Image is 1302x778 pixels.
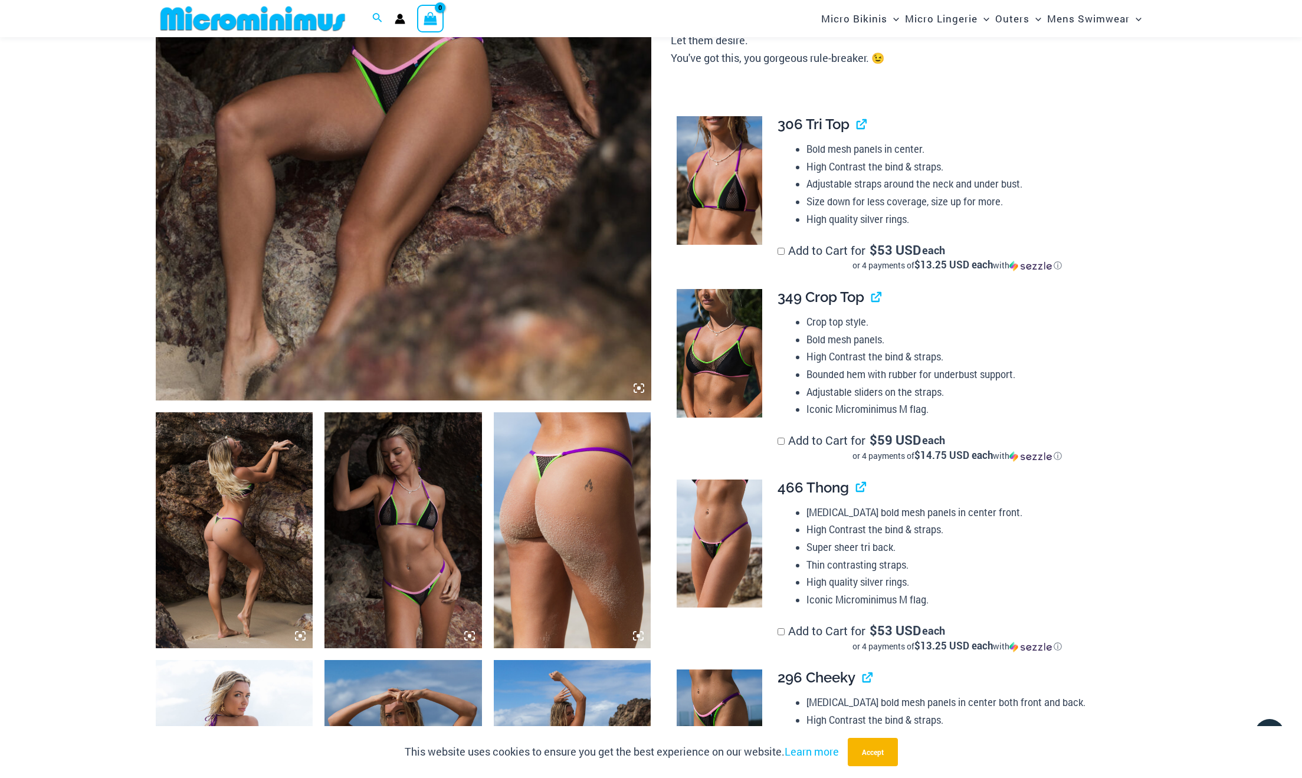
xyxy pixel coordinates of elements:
img: Reckless Neon Crush Black Neon 466 Thong [677,480,762,608]
li: Crop top style. [806,313,1137,331]
img: Reckless Neon Crush Black Neon 349 Crop Top 466 Thong [156,412,313,648]
span: each [922,434,945,446]
li: High Contrast the bind & straps. [806,711,1137,729]
li: Size down for less coverage, size up for more. [806,193,1137,211]
li: Thin contrasting straps. [806,556,1137,574]
span: 466 Thong [778,479,849,496]
span: Menu Toggle [1029,4,1041,34]
p: This website uses cookies to ensure you get the best experience on our website. [405,743,839,761]
div: or 4 payments of$14.75 USD eachwithSezzle Click to learn more about Sezzle [778,450,1137,462]
span: Outers [995,4,1029,34]
a: Learn more [785,744,839,759]
label: Add to Cart for [778,242,1137,272]
li: [MEDICAL_DATA] bold mesh panels in center both front and back. [806,694,1137,711]
li: Super sheer tri back. [806,539,1137,556]
img: Reckless Neon Crush Black Neon 349 Crop Top [677,289,762,418]
span: $ [870,431,877,448]
input: Add to Cart for$53 USD eachor 4 payments of$13.25 USD eachwithSezzle Click to learn more about Se... [778,248,785,255]
li: Adjustable straps around the neck and under bust. [806,175,1137,193]
span: $13.25 USD each [914,639,993,652]
li: Iconic Microminimus M flag. [806,401,1137,418]
span: 306 Tri Top [778,116,850,133]
a: View Shopping Cart, empty [417,5,444,32]
span: 59 USD [870,434,921,446]
div: or 4 payments of with [778,641,1137,652]
div: or 4 payments of with [778,260,1137,271]
a: Account icon link [395,14,405,24]
label: Add to Cart for [778,432,1137,462]
img: Sezzle [1009,451,1052,462]
input: Add to Cart for$59 USD eachor 4 payments of$14.75 USD eachwithSezzle Click to learn more about Se... [778,438,785,445]
label: Add to Cart for [778,623,1137,652]
span: $ [870,622,877,639]
a: Micro BikinisMenu ToggleMenu Toggle [818,4,902,34]
span: Mens Swimwear [1047,4,1130,34]
span: 53 USD [870,244,921,256]
li: High quality silver rings. [806,573,1137,591]
input: Add to Cart for$53 USD eachor 4 payments of$13.25 USD eachwithSezzle Click to learn more about Se... [778,628,785,635]
nav: Site Navigation [816,2,1147,35]
a: Mens SwimwearMenu ToggleMenu Toggle [1044,4,1144,34]
div: or 4 payments of$13.25 USD eachwithSezzle Click to learn more about Sezzle [778,641,1137,652]
li: High quality silver rings. [806,211,1137,228]
img: MM SHOP LOGO FLAT [156,5,350,32]
img: Sezzle [1009,642,1052,652]
span: Micro Bikinis [821,4,887,34]
li: Adjustable sliders on the straps. [806,383,1137,401]
img: Sezzle [1009,261,1052,271]
span: each [922,625,945,636]
span: Menu Toggle [887,4,899,34]
span: Micro Lingerie [905,4,978,34]
div: or 4 payments of with [778,450,1137,462]
span: Menu Toggle [1130,4,1142,34]
span: 53 USD [870,625,921,636]
a: OutersMenu ToggleMenu Toggle [992,4,1044,34]
img: Reckless Neon Crush Black Neon 306 Tri Top [677,116,762,245]
span: each [922,244,945,256]
li: High Contrast the bind & straps. [806,521,1137,539]
li: Bounded hem with rubber for underbust support. [806,366,1137,383]
img: Reckless Neon Crush Black Neon 306 Tri Top 296 Cheeky [324,412,482,648]
li: Bold mesh panels in center. [806,140,1137,158]
span: $13.25 USD each [914,258,993,271]
li: Bold mesh panels. [806,331,1137,349]
span: $14.75 USD each [914,448,993,462]
li: High Contrast the bind & straps. [806,158,1137,176]
a: Micro LingerieMenu ToggleMenu Toggle [902,4,992,34]
li: [MEDICAL_DATA] bold mesh panels in center front. [806,504,1137,521]
a: Search icon link [372,11,383,27]
span: 349 Crop Top [778,288,864,306]
span: Menu Toggle [978,4,989,34]
li: Iconic Microminimus M flag. [806,591,1137,609]
span: $ [870,241,877,258]
li: High Contrast the bind & straps. [806,348,1137,366]
div: or 4 payments of$13.25 USD eachwithSezzle Click to learn more about Sezzle [778,260,1137,271]
span: 296 Cheeky [778,669,855,686]
button: Accept [848,738,898,766]
img: Reckless Neon Crush Black Neon 466 Thong [494,412,651,648]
